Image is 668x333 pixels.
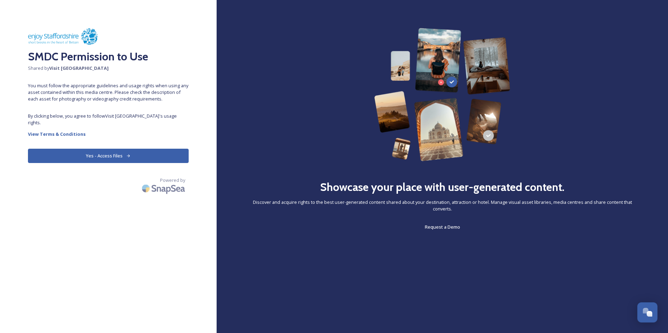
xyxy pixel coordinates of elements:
img: 63b42ca75bacad526042e722_Group%20154-p-800.png [374,28,510,161]
span: You must follow the appropriate guidelines and usage rights when using any asset contained within... [28,82,189,103]
h2: Showcase your place with user-generated content. [320,179,565,195]
strong: Visit [GEOGRAPHIC_DATA] [49,65,109,71]
button: Open Chat [637,302,658,323]
a: View Terms & Conditions [28,130,189,138]
span: Powered by [160,177,185,184]
strong: View Terms & Conditions [28,131,86,137]
span: Request a Demo [425,224,460,230]
span: By clicking below, you agree to follow Visit [GEOGRAPHIC_DATA] 's usage rights. [28,113,189,126]
img: logo_overlay.png [28,28,98,45]
h2: SMDC Permission to Use [28,48,189,65]
img: SnapSea Logo [140,180,189,197]
span: Discover and acquire rights to the best user-generated content shared about your destination, att... [245,199,640,212]
span: Shared by [28,65,189,72]
button: Yes - Access Files [28,149,189,163]
a: Request a Demo [425,223,460,231]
